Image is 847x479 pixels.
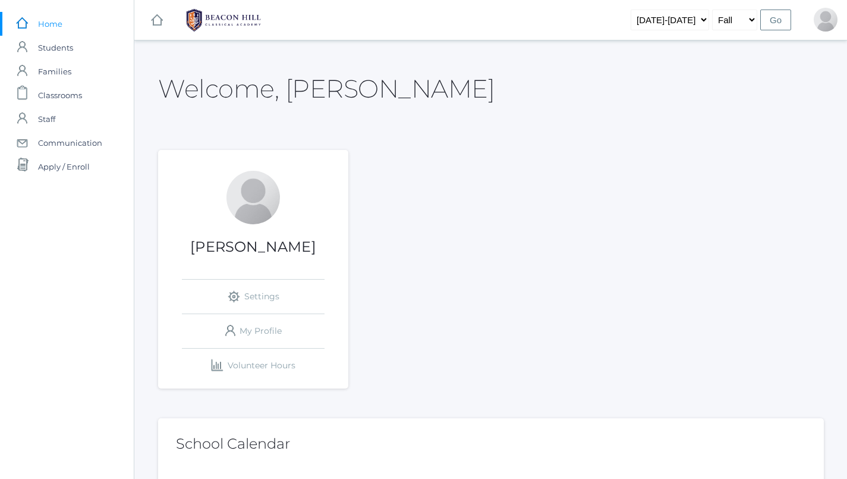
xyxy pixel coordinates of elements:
span: Staff [38,107,55,131]
span: Families [38,60,71,83]
h2: School Calendar [176,436,806,452]
input: Go [760,10,791,30]
span: Communication [38,131,102,155]
h2: Welcome, [PERSON_NAME] [158,75,495,102]
div: Lydia Chaffin [814,8,837,32]
span: Home [38,12,62,36]
span: Apply / Enroll [38,155,90,179]
a: Volunteer Hours [182,349,325,383]
span: Classrooms [38,83,82,107]
div: Lydia Chaffin [226,171,280,224]
a: Settings [182,280,325,314]
h1: [PERSON_NAME] [158,239,348,255]
span: Students [38,36,73,60]
a: My Profile [182,314,325,348]
img: 1_BHCALogos-05.png [179,5,268,35]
